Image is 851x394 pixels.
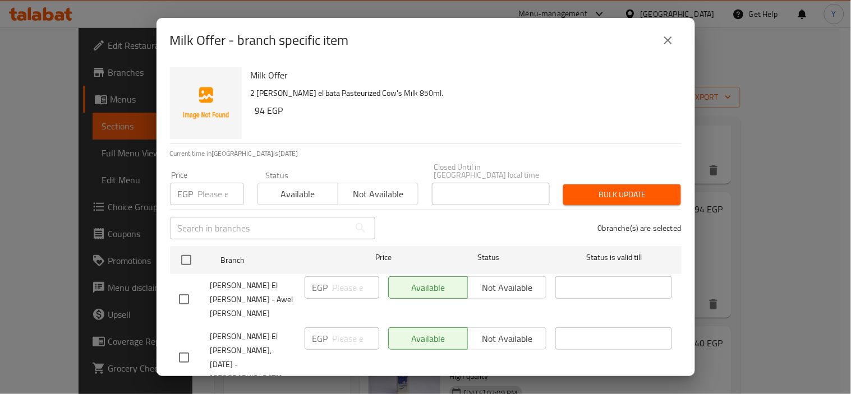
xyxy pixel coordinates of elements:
[170,149,682,159] p: Current time in [GEOGRAPHIC_DATA] is [DATE]
[257,183,338,205] button: Available
[251,67,673,83] h6: Milk Offer
[333,276,379,299] input: Please enter price
[312,281,328,294] p: EGP
[210,279,296,321] span: [PERSON_NAME] El [PERSON_NAME] - Awel [PERSON_NAME]
[263,186,334,202] span: Available
[251,86,673,100] p: 2 [PERSON_NAME] el bata Pasteurized Cow's Milk 850ml.
[655,27,682,54] button: close
[343,186,414,202] span: Not available
[170,67,242,139] img: Milk Offer
[198,183,244,205] input: Please enter price
[598,223,682,234] p: 0 branche(s) are selected
[346,251,421,265] span: Price
[170,31,349,49] h2: Milk Offer - branch specific item
[255,103,673,118] h6: 94 EGP
[430,251,546,265] span: Status
[572,188,672,202] span: Bulk update
[338,183,418,205] button: Not available
[220,253,337,267] span: Branch
[178,187,194,201] p: EGP
[312,332,328,345] p: EGP
[333,327,379,350] input: Please enter price
[210,330,296,386] span: [PERSON_NAME] El [PERSON_NAME], [DATE] - [GEOGRAPHIC_DATA]
[555,251,672,265] span: Status is valid till
[170,217,349,239] input: Search in branches
[563,184,681,205] button: Bulk update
